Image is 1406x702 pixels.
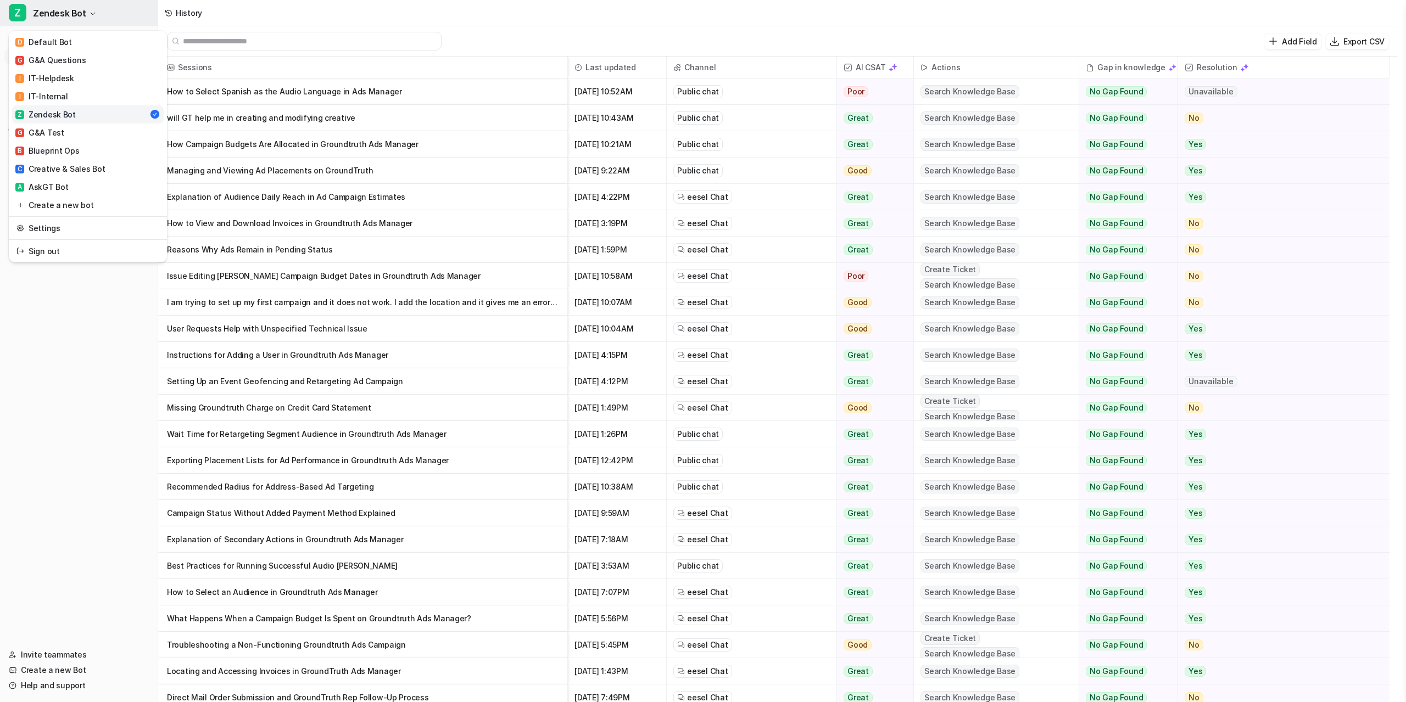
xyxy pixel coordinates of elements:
[15,56,24,65] span: G
[12,196,164,214] a: Create a new bot
[12,242,164,260] a: Sign out
[33,5,86,21] span: Zendesk Bot
[16,245,24,257] img: reset
[9,31,167,262] div: ZZendesk Bot
[16,199,24,211] img: reset
[15,91,68,102] div: IT-Internal
[15,163,105,175] div: Creative & Sales Bot
[15,127,64,138] div: G&A Test
[15,72,74,84] div: IT-Helpdesk
[9,4,26,21] span: Z
[15,183,24,192] span: A
[15,109,76,120] div: Zendesk Bot
[15,165,24,173] span: C
[16,222,24,234] img: reset
[15,128,24,137] span: G
[15,181,68,193] div: AskGT Bot
[15,110,24,119] span: Z
[15,38,24,47] span: D
[15,74,24,83] span: I
[15,147,24,155] span: B
[15,36,72,48] div: Default Bot
[15,54,86,66] div: G&A Questions
[15,145,79,156] div: Blueprint Ops
[15,92,24,101] span: I
[12,219,164,237] a: Settings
